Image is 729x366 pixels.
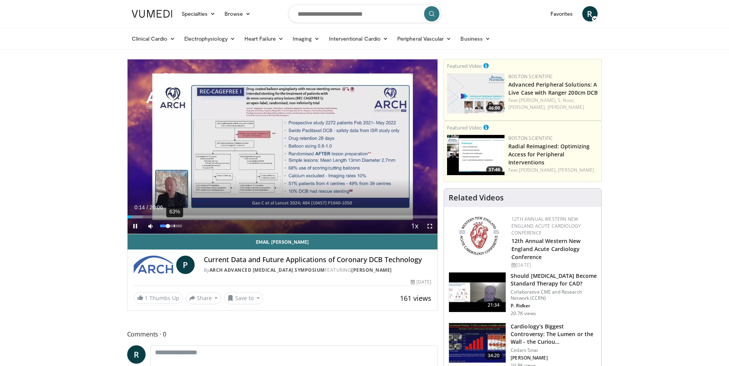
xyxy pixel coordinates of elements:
[224,292,263,304] button: Save to
[145,294,148,302] span: 1
[511,216,581,236] a: 12th Annual Western New England Acute Cardiology Conference
[177,6,220,21] a: Specialties
[511,272,597,287] h3: Should [MEDICAL_DATA] Become Standard Therapy for CAD?
[449,193,504,202] h4: Related Videos
[511,355,597,361] p: [PERSON_NAME]
[558,97,575,103] a: S. Noor,
[220,6,255,21] a: Browse
[558,167,594,173] a: [PERSON_NAME]
[449,323,506,363] img: d453240d-5894-4336-be61-abca2891f366.150x105_q85_crop-smart_upscale.jpg
[351,267,392,273] a: [PERSON_NAME]
[508,143,590,166] a: Radial Reimagined: Optimizing Access for Peripheral Interventions
[508,81,598,96] a: Advanced Peripheral Solutions: A Live Case with Ranger 200cm DCB
[288,5,441,23] input: Search topics, interventions
[288,31,324,46] a: Imaging
[449,272,506,312] img: eb63832d-2f75-457d-8c1a-bbdc90eb409c.150x105_q85_crop-smart_upscale.jpg
[508,167,598,174] div: Feat.
[511,262,595,269] div: [DATE]
[407,218,422,234] button: Playback Rate
[508,73,553,80] a: Boston Scientific
[449,272,597,317] a: 21:34 Should [MEDICAL_DATA] Become Standard Therapy for CAD? Collaborative CME and Research Netwo...
[519,97,557,103] a: [PERSON_NAME],
[458,216,500,256] img: 0954f259-7907-4053-a817-32a96463ecc8.png.150x105_q85_autocrop_double_scale_upscale_version-0.2.png
[422,218,437,234] button: Fullscreen
[127,329,438,339] span: Comments 0
[486,166,503,173] span: 37:46
[519,167,557,173] a: [PERSON_NAME],
[147,204,148,210] span: /
[508,104,546,110] a: [PERSON_NAME],
[447,73,505,113] img: af9da20d-90cf-472d-9687-4c089bf26c94.150x105_q85_crop-smart_upscale.jpg
[160,225,182,227] div: Volume Level
[210,267,325,273] a: ARCH Advanced [MEDICAL_DATA] Symposium
[511,237,580,261] a: 12th Annual Western New England Acute Cardiology Conference
[547,104,584,110] a: [PERSON_NAME]
[508,97,598,111] div: Feat.
[511,310,536,317] p: 20.7K views
[511,303,597,309] p: P. Ridker
[149,204,163,210] span: 20:06
[128,234,438,249] a: Email [PERSON_NAME]
[485,352,503,359] span: 34:20
[411,279,431,286] div: [DATE]
[134,256,173,274] img: ARCH Advanced Revascularization Symposium
[485,301,503,309] span: 21:34
[128,215,438,218] div: Progress Bar
[143,218,158,234] button: Mute
[447,135,505,175] img: c038ed19-16d5-403f-b698-1d621e3d3fd1.150x105_q85_crop-smart_upscale.jpg
[486,105,503,112] span: 46:00
[511,323,597,346] h3: Cardiology’s Biggest Controversy: The Lumen or the Wall - the Curiou…
[546,6,578,21] a: Favorites
[127,31,180,46] a: Clinical Cardio
[180,31,240,46] a: Electrophysiology
[132,10,172,18] img: VuMedi Logo
[128,59,438,234] video-js: Video Player
[400,294,431,303] span: 161 views
[204,256,431,264] h4: Current Data and Future Applications of Coronary DCB Technology
[447,62,482,69] small: Featured Video
[508,135,553,141] a: Boston Scientific
[204,267,431,274] div: By FEATURING
[456,31,495,46] a: Business
[134,292,183,304] a: 1 Thumbs Up
[186,292,221,304] button: Share
[127,345,146,364] a: R
[324,31,393,46] a: Interventional Cardio
[128,218,143,234] button: Pause
[447,124,482,131] small: Featured Video
[447,73,505,113] a: 46:00
[393,31,456,46] a: Peripheral Vascular
[447,135,505,175] a: 37:46
[134,204,145,210] span: 0:14
[176,256,195,274] a: P
[240,31,288,46] a: Heart Failure
[582,6,598,21] a: R
[511,289,597,301] p: Collaborative CME and Research Network (CCRN)
[511,347,597,353] p: Cedars Sinai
